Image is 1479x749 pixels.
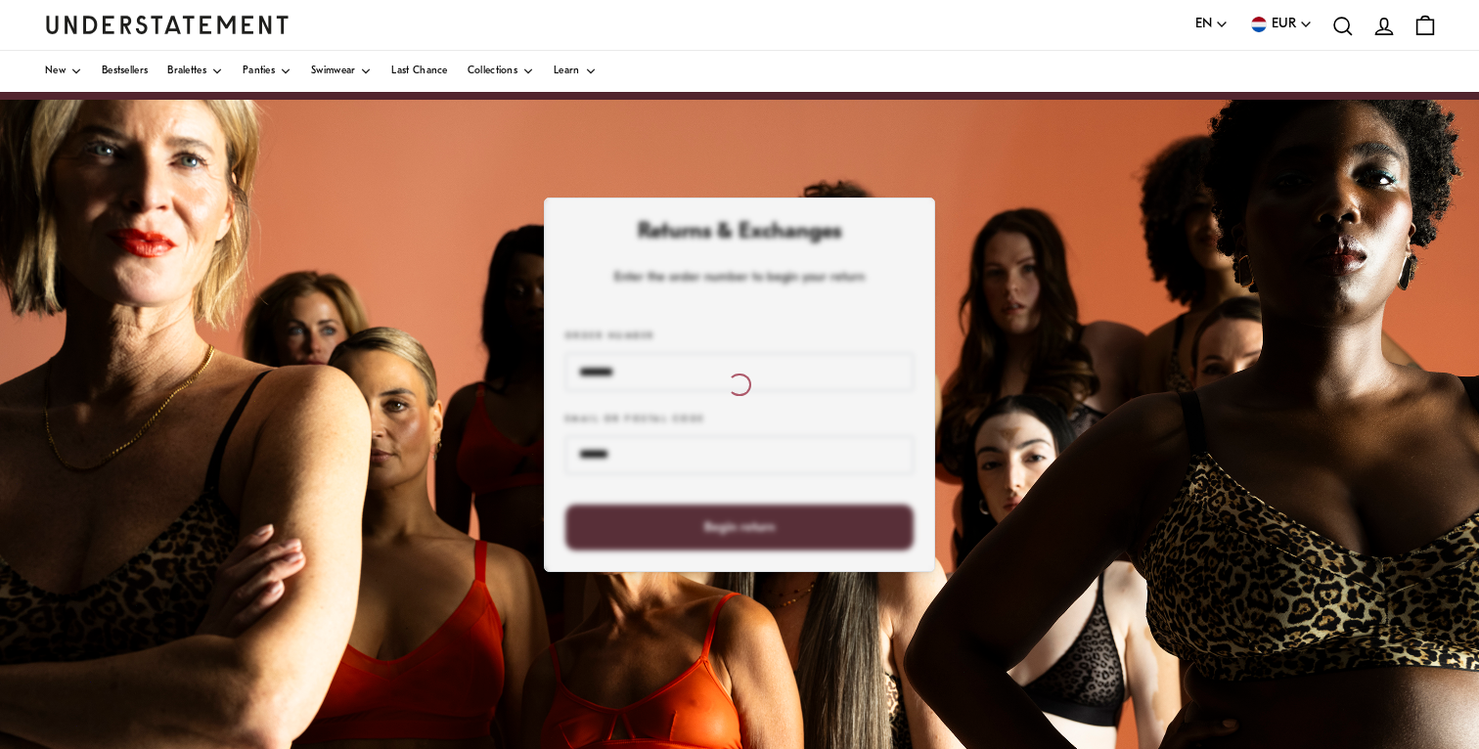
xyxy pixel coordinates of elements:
[20,66,1459,94] a: New Iconic Silhouettes Discover now
[1272,14,1296,35] span: EUR
[311,66,355,76] span: Swimwear
[1195,14,1229,35] button: EN
[554,66,580,76] span: Learn
[554,51,597,92] a: Learn
[102,51,148,92] a: Bestsellers
[167,66,206,76] span: Bralettes
[243,66,275,76] span: Panties
[243,51,291,92] a: Panties
[468,51,534,92] a: Collections
[468,66,517,76] span: Collections
[45,51,82,92] a: New
[45,66,66,76] span: New
[1195,14,1212,35] span: EN
[391,66,447,76] span: Last Chance
[45,16,290,33] a: Understatement Homepage
[102,66,148,76] span: Bestsellers
[391,51,447,92] a: Last Chance
[167,51,223,92] a: Bralettes
[1248,14,1313,35] button: EUR
[311,51,372,92] a: Swimwear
